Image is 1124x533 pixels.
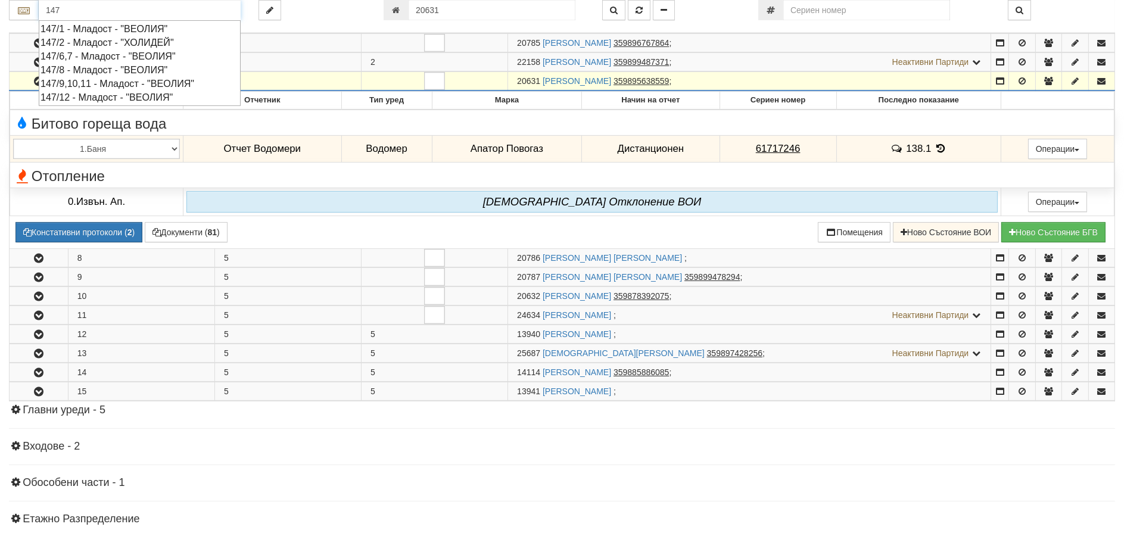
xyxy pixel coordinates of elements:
span: Партида № [517,57,540,67]
td: 11 [68,306,214,325]
td: ; [508,268,991,286]
th: Помещение [10,92,183,110]
tcxspan: Call 61717246 via 3CX [756,143,801,154]
span: 2 [370,57,375,67]
button: Ново Състояние ВОИ [893,222,999,242]
span: 5 [370,367,375,377]
td: ; [508,325,991,344]
td: 8 [68,249,214,267]
div: 147/1 - Младост - "ВЕОЛИЯ" [41,22,239,36]
td: ; [508,53,991,71]
td: Водомер [341,135,432,163]
td: ; [508,34,991,52]
td: 5 [214,363,361,382]
th: Сериен номер [720,92,836,110]
th: Начин на отчет [582,92,720,110]
a: [PERSON_NAME] [543,76,611,86]
tcxspan: Call 359878392075 via 3CX [614,291,669,301]
a: [PERSON_NAME] [PERSON_NAME] [543,272,682,282]
th: Отчетник [183,92,341,110]
td: ; [508,287,991,306]
span: Партида № [517,329,540,339]
td: 15 [68,382,214,401]
span: Партида № [517,386,540,396]
span: Партида № [517,310,540,320]
b: 81 [208,227,217,237]
i: [DEMOGRAPHIC_DATA] Oтклонение ВОИ [483,195,702,208]
span: 5 [370,348,375,358]
a: [DEMOGRAPHIC_DATA][PERSON_NAME] [543,348,705,358]
div: 147/12 - Младост - "ВЕОЛИЯ" [41,91,239,104]
button: Новo Състояние БГВ [1001,222,1106,242]
td: 13 [68,344,214,363]
td: ; [508,363,991,382]
a: [PERSON_NAME] [543,386,611,396]
td: Дистанционен [582,135,720,163]
a: [PERSON_NAME] [543,367,611,377]
a: [PERSON_NAME] [543,38,611,48]
b: 2 [127,227,132,237]
div: 147/8 - Младост - "ВЕОЛИЯ" [41,63,239,77]
h4: Главни уреди - 5 [9,404,1115,416]
tcxspan: Call 359885886085 via 3CX [614,367,669,377]
span: Отчет Водомери [224,143,301,154]
a: [PERSON_NAME] [543,291,611,301]
td: ; [508,249,991,267]
td: 5 [214,249,361,267]
button: Операции [1028,139,1088,159]
td: 5 [214,53,361,71]
button: Помещения [818,222,891,242]
button: Операции [1028,192,1088,212]
td: 12 [68,325,214,344]
span: Партида № [517,348,540,358]
h4: Входове - 2 [9,441,1115,453]
a: [PERSON_NAME] [543,310,611,320]
span: Неактивни Партиди [892,310,969,320]
a: [PERSON_NAME] [PERSON_NAME] [543,253,682,263]
div: 147/6,7 - Младост - "ВЕОЛИЯ" [41,49,239,63]
td: ; [508,382,991,401]
span: Партида № [517,253,540,263]
th: Тип уред [341,92,432,110]
tcxspan: Call 359895638559 via 3CX [614,76,669,86]
span: Партида № [517,367,540,377]
td: ; [508,306,991,325]
span: История на забележките [891,143,906,154]
span: 138.1 [906,143,931,154]
th: Последно показание [836,92,1001,110]
h4: Етажно Разпределение [9,513,1115,525]
td: ; [508,72,991,91]
div: 147/9,10,11 - Младост - "ВЕОЛИЯ" [41,77,239,91]
td: 14 [68,363,214,382]
span: История на показанията [934,143,947,154]
td: 5 [214,344,361,363]
a: [PERSON_NAME] [543,329,611,339]
span: 5 [370,386,375,396]
tcxspan: Call 359897428256 via 3CX [707,348,762,358]
span: Партида № [517,272,540,282]
span: Отопление [13,169,105,184]
span: Партида № [517,291,540,301]
td: Апатор Повогаз [432,135,582,163]
td: 5 [214,306,361,325]
span: Неактивни Партиди [892,348,969,358]
td: 5 [214,34,361,52]
h4: Обособени части - 1 [9,477,1115,489]
td: 5 [214,268,361,286]
td: ; [508,344,991,363]
span: Неактивни Партиди [892,57,969,67]
td: 0.Извън. Ап. [10,188,183,216]
td: 9 [68,268,214,286]
td: 5 [214,325,361,344]
th: Марка [432,92,582,110]
button: Документи (81) [145,222,228,242]
tcxspan: Call 359899487371 via 3CX [614,57,669,67]
span: 5 [370,329,375,339]
tcxspan: Call 359899478294 via 3CX [684,272,740,282]
td: 5 [214,72,361,91]
td: 5 [214,287,361,306]
span: Партида № [517,38,540,48]
div: 147/2 - Младост - "ХОЛИДЕЙ" [41,36,239,49]
span: Партида № [517,76,540,86]
a: [PERSON_NAME] [543,57,611,67]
